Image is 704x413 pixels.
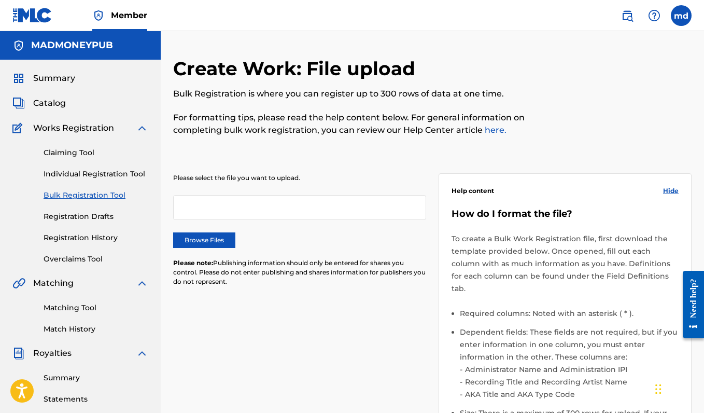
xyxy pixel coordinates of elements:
a: SummarySummary [12,72,75,85]
img: search [621,9,633,22]
img: Royalties [12,347,25,360]
img: expand [136,122,148,134]
li: Recording Title and Recording Artist Name [462,376,679,388]
a: Summary [44,373,148,383]
img: Accounts [12,39,25,52]
div: User Menu [671,5,692,26]
img: Works Registration [12,122,26,134]
a: here. [483,125,506,135]
a: Statements [44,394,148,405]
span: Matching [33,277,74,290]
a: Bulk Registration Tool [44,190,148,201]
a: Registration Drafts [44,211,148,222]
p: To create a Bulk Work Registration file, first download the template provided below. Once opened,... [452,232,679,295]
p: Publishing information should only be entered for shares you control. Please do not enter publish... [173,258,426,286]
span: Royalties [33,347,72,360]
li: Dependent fields: These fields are not required, but if you enter information in one column, you ... [460,326,679,407]
li: AKA Title and AKA Type Code [462,388,679,401]
span: Summary [33,72,75,85]
span: Catalog [33,97,66,109]
div: Drag [655,374,661,405]
img: MLC Logo [12,8,52,23]
img: Summary [12,72,25,85]
img: Matching [12,277,25,290]
a: Matching Tool [44,302,148,313]
div: Help [644,5,665,26]
h5: MADMONEYPUB [31,39,113,51]
span: Hide [663,186,679,196]
p: For formatting tips, please read the help content below. For general information on completing bu... [173,112,572,136]
a: Match History [44,324,148,335]
img: help [648,9,660,22]
img: Catalog [12,97,25,109]
a: Overclaims Tool [44,254,148,265]
span: Help content [452,186,494,196]
h5: How do I format the file? [452,208,679,220]
a: Claiming Tool [44,147,148,158]
img: expand [136,277,148,290]
iframe: Chat Widget [652,363,704,413]
li: Administrator Name and Administration IPI [462,363,679,376]
img: Top Rightsholder [92,9,105,22]
a: Individual Registration Tool [44,169,148,180]
p: Bulk Registration is where you can register up to 300 rows of data at one time. [173,88,572,100]
a: Registration History [44,232,148,243]
a: CatalogCatalog [12,97,66,109]
label: Browse Files [173,232,235,248]
span: Please note: [173,259,213,267]
iframe: Resource Center [675,261,704,347]
span: Member [111,9,147,21]
a: Public Search [617,5,638,26]
li: Required columns: Noted with an asterisk ( * ). [460,307,679,326]
p: Please select the file you want to upload. [173,173,426,183]
h2: Create Work: File upload [173,57,420,80]
span: Works Registration [33,122,114,134]
img: expand [136,347,148,360]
